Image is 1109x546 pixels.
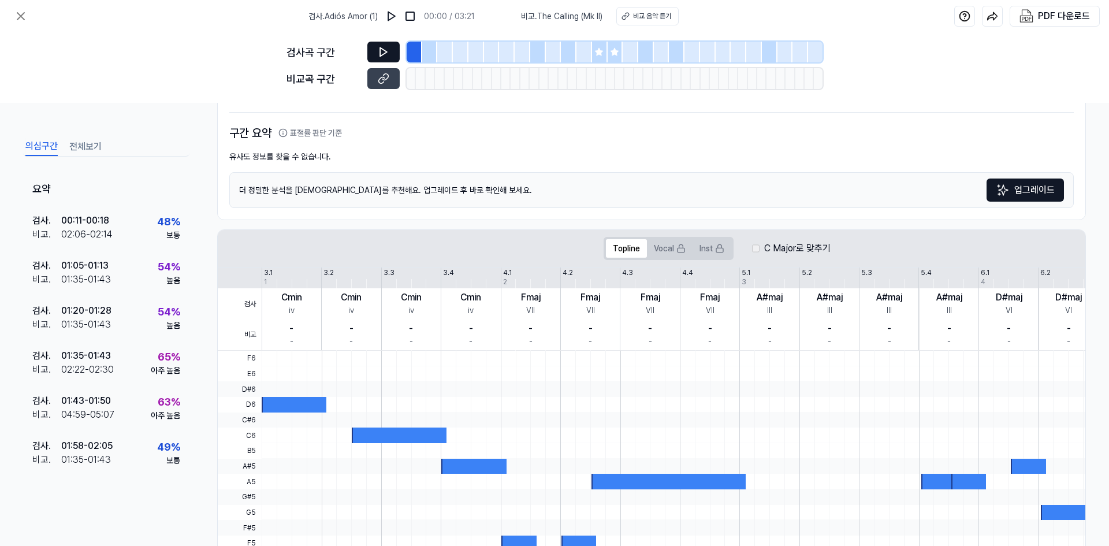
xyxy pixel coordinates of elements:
[410,336,413,348] div: -
[708,322,712,336] div: -
[646,304,654,317] div: VII
[563,268,573,278] div: 4.2
[166,274,180,287] div: 높음
[529,322,533,336] div: -
[229,151,1074,163] div: 유사도 정보를 찾을 수 없습니다.
[987,179,1064,202] button: 업그레이드
[32,408,61,422] div: 비교 .
[1067,322,1071,336] div: -
[1019,9,1033,23] img: PDF Download
[921,268,932,278] div: 5.4
[1065,304,1072,317] div: VI
[996,183,1010,197] img: Sparkles
[616,7,679,25] button: 비교 음악 듣기
[323,268,334,278] div: 3.2
[1007,322,1011,336] div: -
[32,259,61,273] div: 검사 .
[218,428,262,443] span: C6
[32,363,61,377] div: 비교 .
[166,229,180,242] div: 보통
[32,304,61,318] div: 검사 .
[158,394,180,410] div: 63 %
[218,459,262,474] span: A#5
[32,453,61,467] div: 비교 .
[32,394,61,408] div: 검사 .
[1017,6,1092,26] button: PDF 다운로드
[767,304,772,317] div: III
[586,304,595,317] div: VII
[386,10,397,22] img: play
[981,277,985,287] div: 4
[32,273,61,287] div: 비교 .
[521,10,602,23] span: 비교 . The Calling (Mk II)
[158,349,180,365] div: 65 %
[647,239,693,258] button: Vocal
[424,10,475,23] div: 00:00 / 03:21
[218,288,262,320] span: 검사
[526,304,535,317] div: VII
[25,138,58,156] button: 의심구간
[936,291,962,304] div: A#maj
[947,322,951,336] div: -
[32,439,61,453] div: 검사 .
[981,268,989,278] div: 6.1
[589,336,592,348] div: -
[764,242,831,255] label: C Major로 맞추기
[61,318,111,332] div: 01:35 - 01:43
[218,505,262,521] span: G5
[218,320,262,351] span: 비교
[151,410,180,422] div: 아주 높음
[469,322,473,336] div: -
[218,366,262,382] span: E6
[290,336,293,348] div: -
[61,228,113,242] div: 02:06 - 02:14
[278,127,342,139] button: 표절률 판단 기준
[218,474,262,489] span: A5
[742,268,750,278] div: 5.1
[218,443,262,459] span: B5
[32,228,61,242] div: 비교 .
[1067,336,1070,348] div: -
[404,10,416,22] img: stop
[887,304,892,317] div: III
[166,320,180,332] div: 높음
[503,268,512,278] div: 4.1
[32,318,61,332] div: 비교 .
[888,336,891,348] div: -
[468,304,474,317] div: iv
[349,336,353,348] div: -
[460,291,481,304] div: Cmin
[281,291,302,304] div: Cmin
[802,268,812,278] div: 5.2
[69,138,102,156] button: 전체보기
[384,268,395,278] div: 3.3
[768,322,772,336] div: -
[828,322,832,336] div: -
[521,291,541,304] div: Fmaj
[264,268,273,278] div: 3.1
[158,304,180,320] div: 54 %
[218,397,262,413] span: D6
[503,277,507,287] div: 2
[469,336,472,348] div: -
[641,291,660,304] div: Fmaj
[264,277,267,287] div: 1
[61,394,111,408] div: 01:43 - 01:50
[693,239,731,258] button: Inst
[1040,268,1051,278] div: 6.2
[987,179,1064,202] a: Sparkles업그레이드
[408,304,414,317] div: iv
[308,10,378,23] span: 검사 . Adiós Amor (1)
[987,10,998,22] img: share
[443,268,454,278] div: 3.4
[158,259,180,274] div: 54 %
[648,322,652,336] div: -
[61,273,111,287] div: 01:35 - 01:43
[757,291,783,304] div: A#maj
[827,304,832,317] div: III
[682,268,693,278] div: 4.4
[218,520,262,536] span: F#5
[61,439,113,453] div: 01:58 - 02:05
[61,304,111,318] div: 01:20 - 01:28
